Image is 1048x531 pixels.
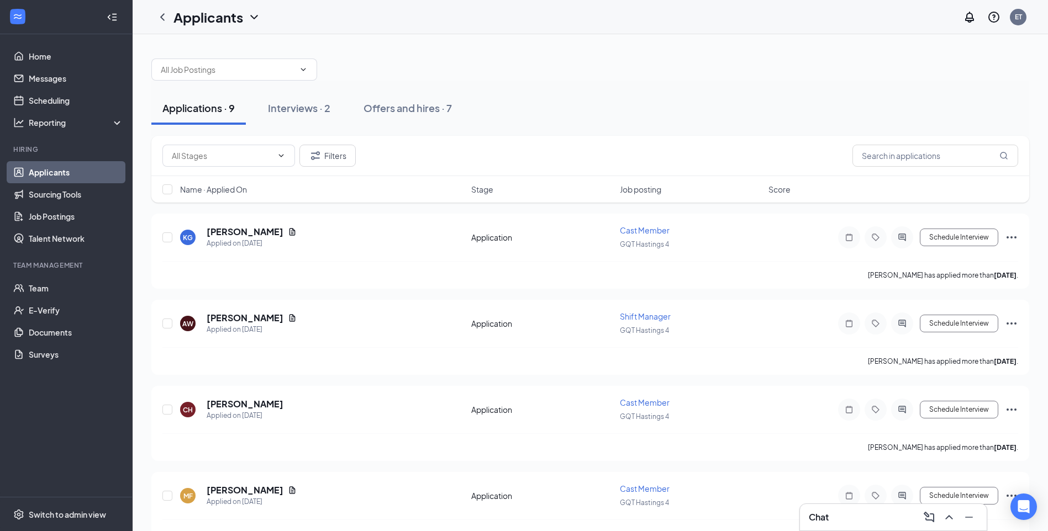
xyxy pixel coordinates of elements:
[842,491,856,500] svg: Note
[620,240,669,248] span: GQT Hastings 4
[994,443,1017,452] b: [DATE]
[183,233,193,242] div: KG
[29,161,123,183] a: Applicants
[1005,403,1018,416] svg: Ellipses
[309,149,322,162] svg: Filter
[896,233,909,242] svg: ActiveChat
[809,511,829,523] h3: Chat
[620,311,671,321] span: Shift Manager
[288,486,297,495] svg: Document
[868,443,1018,452] p: [PERSON_NAME] has applied more than .
[156,10,169,24] svg: ChevronLeft
[288,227,297,236] svg: Document
[1010,493,1037,520] div: Open Intercom Messenger
[868,270,1018,280] p: [PERSON_NAME] has applied more than .
[29,183,123,205] a: Sourcing Tools
[288,314,297,322] svg: Document
[180,184,247,195] span: Name · Applied On
[13,145,121,154] div: Hiring
[999,151,1008,160] svg: MagnifyingGlass
[29,277,123,299] a: Team
[920,487,998,505] button: Schedule Interview
[940,508,958,526] button: ChevronUp
[471,184,493,195] span: Stage
[207,484,283,496] h5: [PERSON_NAME]
[182,319,193,328] div: AW
[960,508,978,526] button: Minimize
[12,11,23,22] svg: WorkstreamLogo
[852,145,1018,167] input: Search in applications
[1005,231,1018,244] svg: Ellipses
[364,101,452,115] div: Offers and hires · 7
[471,318,613,329] div: Application
[869,405,882,414] svg: Tag
[920,401,998,418] button: Schedule Interview
[29,321,123,343] a: Documents
[29,67,123,89] a: Messages
[896,491,909,500] svg: ActiveChat
[963,10,976,24] svg: Notifications
[13,261,121,270] div: Team Management
[869,233,882,242] svg: Tag
[207,238,297,249] div: Applied on [DATE]
[207,312,283,324] h5: [PERSON_NAME]
[29,117,124,128] div: Reporting
[620,498,669,507] span: GQT Hastings 4
[842,319,856,328] svg: Note
[842,405,856,414] svg: Note
[869,491,882,500] svg: Tag
[471,232,613,243] div: Application
[183,491,193,501] div: MF
[207,496,297,507] div: Applied on [DATE]
[207,324,297,335] div: Applied on [DATE]
[920,315,998,332] button: Schedule Interview
[1005,489,1018,502] svg: Ellipses
[920,229,998,246] button: Schedule Interview
[13,117,24,128] svg: Analysis
[471,490,613,501] div: Application
[29,299,123,321] a: E-Verify
[183,405,193,415] div: CH
[277,151,286,160] svg: ChevronDown
[620,184,661,195] span: Job posting
[869,319,882,328] svg: Tag
[29,227,123,249] a: Talent Network
[207,226,283,238] h5: [PERSON_NAME]
[29,45,123,67] a: Home
[207,398,283,410] h5: [PERSON_NAME]
[987,10,1000,24] svg: QuestionInfo
[620,225,670,235] span: Cast Member
[268,101,330,115] div: Interviews · 2
[299,65,308,74] svg: ChevronDown
[620,397,670,407] span: Cast Member
[994,357,1017,365] b: [DATE]
[1005,317,1018,330] svg: Ellipses
[29,89,123,111] a: Scheduling
[162,101,235,115] div: Applications · 9
[768,184,791,195] span: Score
[29,509,106,520] div: Switch to admin view
[896,405,909,414] svg: ActiveChat
[29,343,123,365] a: Surveys
[172,150,272,162] input: All Stages
[923,511,936,524] svg: ComposeMessage
[942,511,956,524] svg: ChevronUp
[13,509,24,520] svg: Settings
[247,10,261,24] svg: ChevronDown
[620,326,669,334] span: GQT Hastings 4
[1015,12,1022,22] div: ET
[994,271,1017,279] b: [DATE]
[207,410,283,421] div: Applied on [DATE]
[620,484,670,493] span: Cast Member
[173,8,243,26] h1: Applicants
[842,233,856,242] svg: Note
[962,511,976,524] svg: Minimize
[299,145,356,167] button: Filter Filters
[868,357,1018,366] p: [PERSON_NAME] has applied more than .
[161,63,294,76] input: All Job Postings
[107,12,118,23] svg: Collapse
[471,404,613,415] div: Application
[896,319,909,328] svg: ActiveChat
[920,508,938,526] button: ComposeMessage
